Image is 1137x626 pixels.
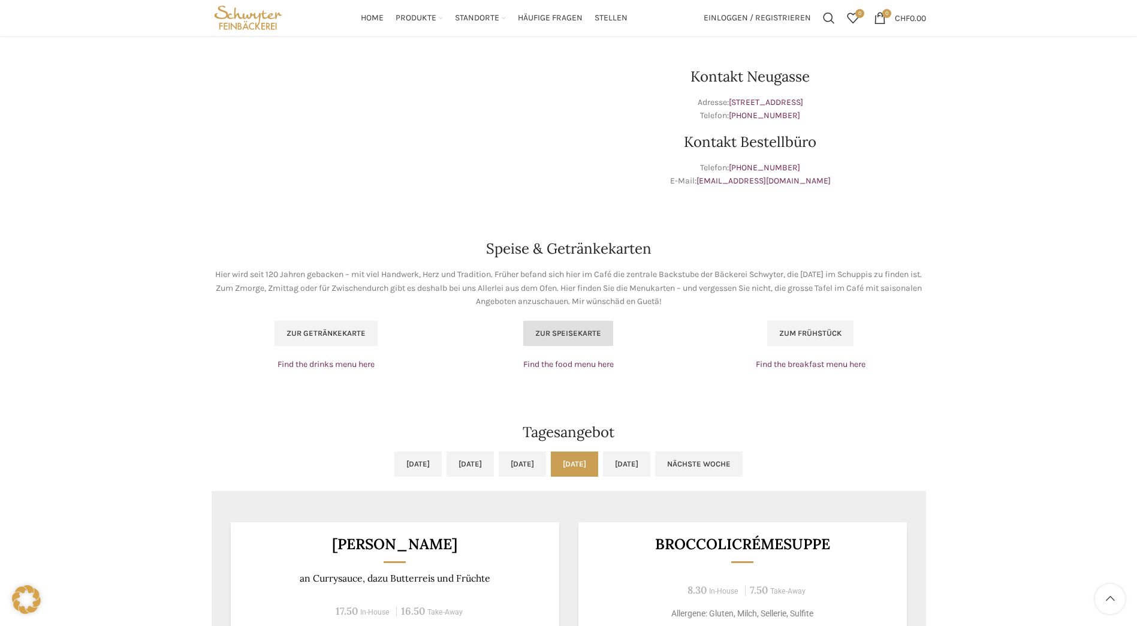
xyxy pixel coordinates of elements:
[770,587,806,595] span: Take-Away
[895,13,926,23] bdi: 0.00
[882,9,891,18] span: 0
[895,13,910,23] span: CHF
[696,176,831,186] a: [EMAIL_ADDRESS][DOMAIN_NAME]
[855,9,864,18] span: 0
[756,359,865,369] a: Find the breakfast menu here
[523,321,613,346] a: Zur Speisekarte
[779,329,842,338] span: Zum Frühstück
[593,607,892,620] p: Allergene: Gluten, Milch, Sellerie, Sulfite
[687,583,707,597] span: 8.30
[1095,584,1125,614] a: Scroll to top button
[655,452,743,477] a: Nächste Woche
[767,321,853,346] a: Zum Frühstück
[729,97,803,107] a: [STREET_ADDRESS]
[499,452,546,477] a: [DATE]
[518,6,583,30] a: Häufige Fragen
[447,452,494,477] a: [DATE]
[401,604,425,618] span: 16.50
[212,268,926,308] p: Hier wird seit 120 Jahren gebacken – mit viel Handwerk, Herz und Tradition. Früher befand sich hi...
[336,604,358,618] span: 17.50
[523,359,614,369] a: Find the food menu here
[841,6,865,30] div: Meine Wunschliste
[750,583,768,597] span: 7.50
[396,6,443,30] a: Produkte
[455,6,506,30] a: Standorte
[212,425,926,440] h2: Tagesangebot
[729,110,800,121] a: [PHONE_NUMBER]
[394,452,442,477] a: [DATE]
[360,608,390,616] span: In-House
[841,6,865,30] a: 0
[291,6,697,30] div: Main navigation
[704,14,811,22] span: Einloggen / Registrieren
[698,6,817,30] a: Einloggen / Registrieren
[396,13,436,24] span: Produkte
[361,13,384,24] span: Home
[595,13,628,24] span: Stellen
[603,452,650,477] a: [DATE]
[575,135,926,149] h2: Kontakt Bestellbüro
[275,321,378,346] a: Zur Getränkekarte
[278,359,375,369] a: Find the drinks menu here
[212,242,926,256] h2: Speise & Getränkekarten
[286,329,366,338] span: Zur Getränkekarte
[868,6,932,30] a: 0 CHF0.00
[709,587,738,595] span: In-House
[212,12,285,22] a: Site logo
[551,452,598,477] a: [DATE]
[575,161,926,188] p: Telefon: E-Mail:
[595,6,628,30] a: Stellen
[535,329,601,338] span: Zur Speisekarte
[817,6,841,30] a: Suchen
[245,573,544,584] p: an Currysauce, dazu Butterreis und Früchte
[427,608,463,616] span: Take-Away
[361,6,384,30] a: Home
[575,70,926,84] h2: Kontakt Neugasse
[245,537,544,552] h3: [PERSON_NAME]
[729,162,800,173] a: [PHONE_NUMBER]
[575,96,926,123] p: Adresse: Telefon:
[518,13,583,24] span: Häufige Fragen
[593,537,892,552] h3: Broccolicrémesuppe
[455,13,499,24] span: Standorte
